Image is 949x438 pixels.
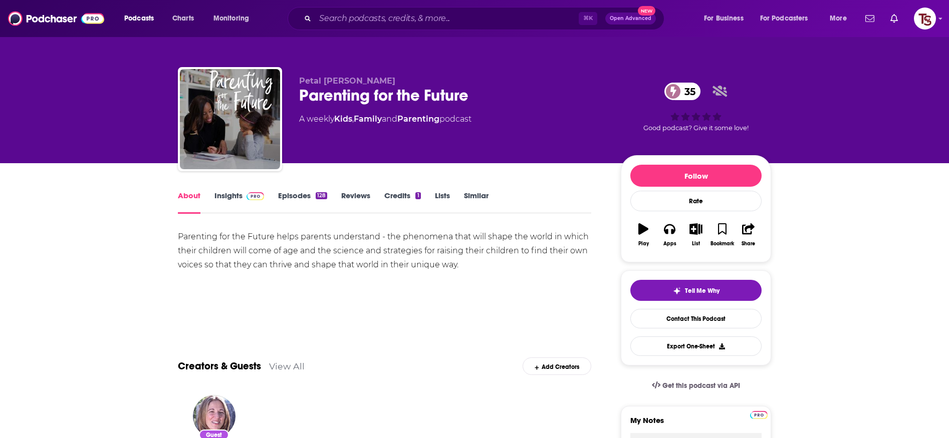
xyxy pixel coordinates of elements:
[247,192,264,200] img: Podchaser Pro
[704,12,744,26] span: For Business
[397,114,439,124] a: Parenting
[214,191,264,214] a: InsightsPodchaser Pro
[683,217,709,253] button: List
[736,217,762,253] button: Share
[630,191,762,211] div: Rate
[193,395,235,437] img: Jessica Lahey
[299,113,471,125] div: A weekly podcast
[656,217,682,253] button: Apps
[638,241,649,247] div: Play
[178,191,200,214] a: About
[697,11,756,27] button: open menu
[914,8,936,30] span: Logged in as TvSMediaGroup
[710,241,734,247] div: Bookmark
[579,12,597,25] span: ⌘ K
[742,241,755,247] div: Share
[914,8,936,30] button: Show profile menu
[297,7,674,30] div: Search podcasts, credits, & more...
[664,83,700,100] a: 35
[638,6,656,16] span: New
[178,360,261,372] a: Creators & Guests
[673,287,681,295] img: tell me why sparkle
[644,373,748,398] a: Get this podcast via API
[341,191,370,214] a: Reviews
[354,114,382,124] a: Family
[662,381,740,390] span: Get this podcast via API
[750,411,768,419] img: Podchaser Pro
[334,114,352,124] a: Kids
[823,11,859,27] button: open menu
[674,83,700,100] span: 35
[630,415,762,433] label: My Notes
[610,16,651,21] span: Open Advanced
[384,191,420,214] a: Credits1
[523,357,591,375] div: Add Creators
[760,12,808,26] span: For Podcasters
[663,241,676,247] div: Apps
[750,409,768,419] a: Pro website
[278,191,327,214] a: Episodes128
[630,217,656,253] button: Play
[630,309,762,328] a: Contact This Podcast
[621,76,771,138] div: 35Good podcast? Give it some love!
[886,10,902,27] a: Show notifications dropdown
[382,114,397,124] span: and
[464,191,489,214] a: Similar
[914,8,936,30] img: User Profile
[8,9,104,28] img: Podchaser - Follow, Share and Rate Podcasts
[213,12,249,26] span: Monitoring
[269,361,305,371] a: View All
[692,241,700,247] div: List
[315,11,579,27] input: Search podcasts, credits, & more...
[316,192,327,199] div: 128
[861,10,878,27] a: Show notifications dropdown
[709,217,735,253] button: Bookmark
[124,12,154,26] span: Podcasts
[643,124,749,132] span: Good podcast? Give it some love!
[630,165,762,187] button: Follow
[180,69,280,169] img: Parenting for the Future
[685,287,720,295] span: Tell Me Why
[172,12,194,26] span: Charts
[117,11,167,27] button: open menu
[830,12,847,26] span: More
[754,11,823,27] button: open menu
[630,280,762,301] button: tell me why sparkleTell Me Why
[630,336,762,356] button: Export One-Sheet
[415,192,420,199] div: 1
[435,191,450,214] a: Lists
[299,76,395,86] span: Petal [PERSON_NAME]
[178,230,591,272] div: Parenting for the Future helps parents understand - the phenomena that will shape the world in wh...
[352,114,354,124] span: ,
[605,13,656,25] button: Open AdvancedNew
[206,11,262,27] button: open menu
[166,11,200,27] a: Charts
